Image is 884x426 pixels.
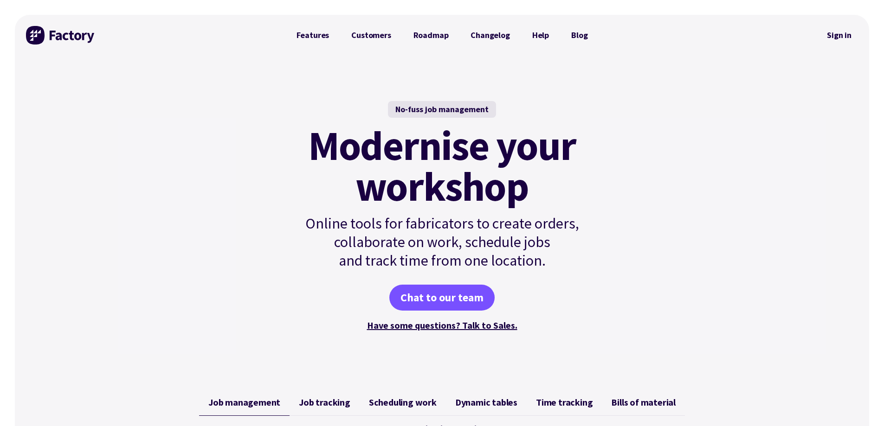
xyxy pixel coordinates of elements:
span: Job tracking [299,397,350,408]
span: Dynamic tables [455,397,517,408]
a: Changelog [459,26,521,45]
a: Help [521,26,560,45]
p: Online tools for fabricators to create orders, collaborate on work, schedule jobs and track time ... [285,214,599,270]
a: Blog [560,26,599,45]
img: Factory [26,26,96,45]
a: Roadmap [402,26,460,45]
span: Scheduling work [369,397,437,408]
nav: Secondary Navigation [820,25,858,46]
a: Customers [340,26,402,45]
nav: Primary Navigation [285,26,599,45]
span: Time tracking [536,397,593,408]
mark: Modernise your workshop [308,125,576,207]
a: Chat to our team [389,285,495,311]
div: No-fuss job management [388,101,496,118]
a: Features [285,26,341,45]
span: Bills of material [611,397,676,408]
a: Sign in [820,25,858,46]
a: Have some questions? Talk to Sales. [367,319,517,331]
span: Job management [208,397,280,408]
